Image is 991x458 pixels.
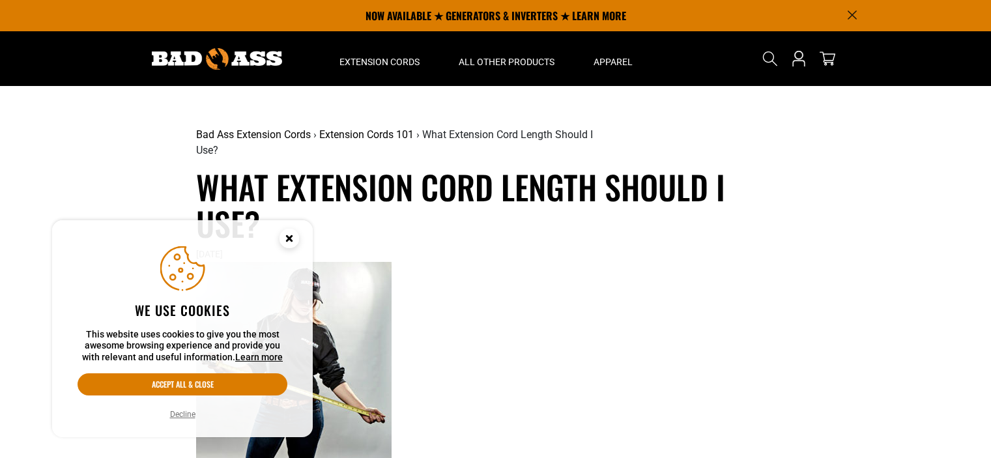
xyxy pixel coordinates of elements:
[594,56,633,68] span: Apparel
[235,352,283,362] a: Learn more
[574,31,652,86] summary: Apparel
[196,128,311,141] a: Bad Ass Extension Cords
[78,329,287,364] p: This website uses cookies to give you the most awesome browsing experience and provide you with r...
[760,48,781,69] summary: Search
[152,48,282,70] img: Bad Ass Extension Cords
[166,408,199,421] button: Decline
[78,373,287,395] button: Accept all & close
[196,127,596,158] nav: breadcrumbs
[196,168,796,241] h1: What Extension Cord Length Should I Use?
[52,220,313,438] aside: Cookie Consent
[416,128,420,141] span: ›
[313,128,317,141] span: ›
[320,31,439,86] summary: Extension Cords
[319,128,414,141] a: Extension Cords 101
[439,31,574,86] summary: All Other Products
[78,302,287,319] h2: We use cookies
[339,56,420,68] span: Extension Cords
[459,56,554,68] span: All Other Products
